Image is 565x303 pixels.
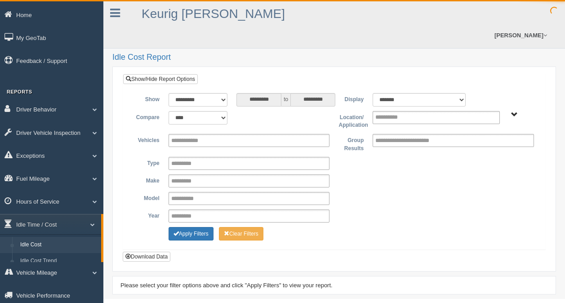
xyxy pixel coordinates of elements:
[130,134,164,145] label: Vehicles
[334,111,368,129] label: Location/ Application
[142,7,285,21] a: Keurig [PERSON_NAME]
[130,111,164,122] label: Compare
[490,22,552,48] a: [PERSON_NAME]
[130,192,164,203] label: Model
[130,157,164,168] label: Type
[169,227,214,241] button: Change Filter Options
[334,93,368,104] label: Display
[123,74,198,84] a: Show/Hide Report Options
[16,237,101,253] a: Idle Cost
[120,282,333,289] span: Please select your filter options above and click "Apply Filters" to view your report.
[16,253,101,269] a: Idle Cost Trend
[130,93,164,104] label: Show
[130,174,164,185] label: Make
[130,209,164,220] label: Year
[219,227,263,241] button: Change Filter Options
[334,134,368,152] label: Group Results
[123,252,170,262] button: Download Data
[281,93,290,107] span: to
